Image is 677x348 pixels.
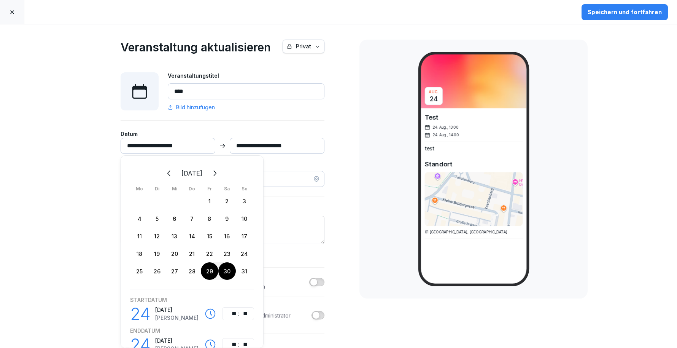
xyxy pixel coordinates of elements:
th: Mo [131,185,148,192]
div: 28 [183,262,201,280]
div: Time [222,307,254,320]
div: Freitag, 22. August 2025 [201,245,218,262]
div: 1 [201,192,218,210]
div: Mittwoch, 20. August 2025 [166,245,183,262]
div: Samstag, 16. August 2025 [218,227,236,245]
h2: Test [424,113,523,122]
div: 25 [131,262,148,280]
div: 7 [183,210,201,227]
div: : [237,309,239,318]
p: test [424,145,523,153]
table: August 2025 [131,185,253,280]
div: 24 [236,245,253,262]
div: Donnerstag, 28. August 2025 [183,262,201,280]
div: 26 [148,262,166,280]
div: 8 [201,210,218,227]
div: 27 [166,262,183,280]
span: Veranstaltungstitel [168,72,219,79]
div: Stunde, Time [228,309,237,318]
div: Sonntag, 17. August 2025 [236,227,253,245]
div: Samstag, 30. August 2025 ausgewählt [218,262,236,280]
p: [DATE] [155,306,199,314]
div: 11 [131,227,148,245]
p: [PERSON_NAME] [155,314,199,322]
th: Mi [166,185,183,192]
div: August 2025 [130,165,254,280]
div: 5 [148,210,166,227]
div: ⁦ [227,309,228,318]
div: 16 [218,227,236,245]
div: ⁩ [248,309,249,318]
p: 24 [429,95,437,103]
label: Startdatum [130,299,254,301]
div: Mittwoch, 27. August 2025 [166,262,183,280]
button: Zurück [161,165,178,182]
div: 19 [148,245,166,262]
th: Fr [201,185,218,192]
div: 24 [130,301,149,326]
div: Speichern und fortfahren [588,8,662,16]
div: 29 [201,262,218,280]
h2: Standort [424,159,523,169]
div: 2 [218,192,236,210]
p: 01 [GEOGRAPHIC_DATA], [GEOGRAPHIC_DATA] [424,229,523,235]
button: Speichern und fortfahren [582,4,668,20]
span: Bild hinzufügen [176,103,215,111]
div: Montag, 18. August 2025 [131,245,148,262]
div: Privat [287,42,320,51]
label: Enddatum [130,329,254,332]
img: event-placeholder-image.png [421,54,526,108]
p: [DATE] [155,337,199,345]
div: Samstag, 2. August 2025 [218,192,236,210]
div: Samstag, 23. August 2025 [218,245,236,262]
button: Weiter [206,165,223,182]
div: Samstag, 9. August 2025 [218,210,236,227]
p: Aug. [428,89,439,94]
div: 15 [201,227,218,245]
div: Dienstag, 12. August 2025 [148,227,166,245]
div: Dienstag, 19. August 2025 [148,245,166,262]
h2: [DATE] [181,169,202,178]
div: Donnerstag, 14. August 2025 [183,227,201,245]
div: 6 [166,210,183,227]
div: 10 [236,210,253,227]
div: 13 [166,227,183,245]
div: 23 [218,245,236,262]
div: 20 [166,245,183,262]
div: Montag, 4. August 2025 [131,210,148,227]
h1: Veranstaltung aktualisieren [121,40,271,55]
div: Sonntag, 3. August 2025 [236,192,253,210]
th: So [236,185,253,192]
th: Do [183,185,201,192]
th: Di [148,185,166,192]
div: 4 [131,210,148,227]
div: Mittwoch, 13. August 2025 [166,227,183,245]
span: Datum [121,131,138,137]
div: 14 [183,227,201,245]
div: 9 [218,210,236,227]
div: 31 [236,262,253,280]
div: Freitag, 8. August 2025 [201,210,218,227]
div: Sonntag, 10. August 2025 [236,210,253,227]
div: 22 [201,245,218,262]
div: Mittwoch, 6. August 2025 [166,210,183,227]
div: Donnerstag, 7. August 2025 [183,210,201,227]
div: Montag, 11. August 2025 [131,227,148,245]
div: Minute, Time [239,309,248,318]
div: Sonntag, 31. August 2025 [236,262,253,280]
div: Heute, Montag, 25. August 2025 [131,262,148,280]
p: 24. Aug., 13:00 [432,125,458,130]
div: 3 [236,192,253,210]
div: Freitag, 1. August 2025 [201,192,218,210]
div: 12 [148,227,166,245]
div: Sonntag, 24. August 2025 [236,245,253,262]
p: 24. Aug., 14:00 [432,132,458,138]
div: Dienstag, 5. August 2025 [148,210,166,227]
div: 30 [218,262,236,280]
div: 17 [236,227,253,245]
div: Donnerstag, 21. August 2025 [183,245,201,262]
div: 21 [183,245,201,262]
div: Dienstag, 26. August 2025 [148,262,166,280]
div: Freitag, 15. August 2025 [201,227,218,245]
div: 18 [131,245,148,262]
